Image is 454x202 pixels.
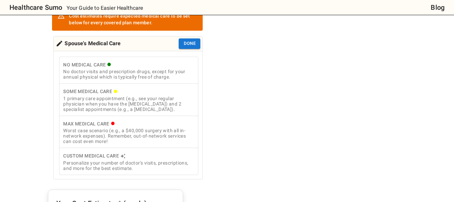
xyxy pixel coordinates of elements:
[59,116,198,148] button: Max Medical CareWorst case scenario (e.g., a $40,000 surgery with all in-network expenses). Remem...
[63,128,194,144] div: Worst case scenario (e.g., a $40,000 surgery with all in-network expenses). Remember, out-of-netw...
[63,61,194,69] div: No Medical Care
[63,87,194,96] div: Some Medical Care
[63,69,194,80] div: No doctor visits and prescription drugs, except for your annual physical which is typically free ...
[431,2,445,13] a: Blog
[63,160,194,171] div: Personalize your number of doctor's visits, prescriptions, and more for the best estimate.
[59,148,198,175] button: Custom Medical CarePersonalize your number of doctor's visits, prescriptions, and more for the be...
[69,10,197,29] div: Cost estimates require expected medical care to be set below for every covered plan member.
[59,57,198,84] button: No Medical CareNo doctor visits and prescription drugs, except for your annual physical which is ...
[179,38,200,49] button: Done
[59,57,198,175] div: cost type
[9,2,62,13] h6: Healthcare Sumo
[63,120,194,128] div: Max Medical Care
[63,96,194,112] div: 1 primary care appointment (e.g., see your regular physician when you have the [MEDICAL_DATA]) an...
[4,2,62,13] a: Healthcare Sumo
[56,38,121,49] div: Spouse's Medical Care
[67,4,143,12] p: Your Guide to Easier Healthcare
[63,152,194,160] div: Custom Medical Care
[59,83,198,116] button: Some Medical Care1 primary care appointment (e.g., see your regular physician when you have the [...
